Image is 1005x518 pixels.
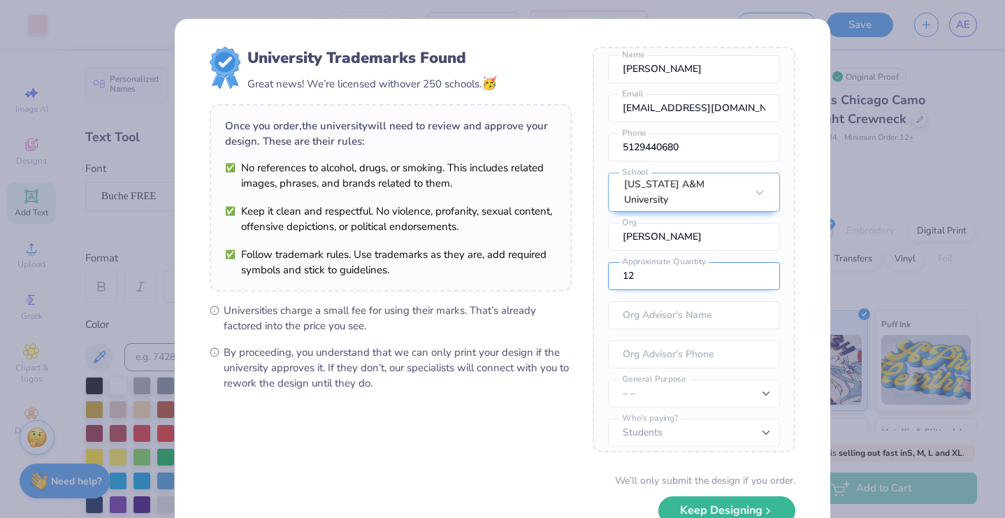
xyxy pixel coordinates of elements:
[608,223,780,251] input: Org
[210,47,240,89] img: license-marks-badge.png
[615,473,795,488] div: We’ll only submit the design if you order.
[225,247,556,278] li: Follow trademark rules. Use trademarks as they are, add required symbols and stick to guidelines.
[224,303,572,333] span: Universities charge a small fee for using their marks. That’s already factored into the price you...
[247,47,497,69] div: University Trademarks Found
[482,75,497,92] span: 🥳
[247,74,497,93] div: Great news! We’re licensed with over 250 schools.
[624,177,746,208] div: [US_STATE] A&M University
[608,262,780,290] input: Approximate Quantity
[225,118,556,149] div: Once you order, the university will need to review and approve your design. These are their rules:
[608,340,780,368] input: Org Advisor's Phone
[608,94,780,122] input: Email
[608,134,780,161] input: Phone
[608,301,780,329] input: Org Advisor's Name
[225,203,556,234] li: Keep it clean and respectful. No violence, profanity, sexual content, offensive depictions, or po...
[225,160,556,191] li: No references to alcohol, drugs, or smoking. This includes related images, phrases, and brands re...
[608,55,780,83] input: Name
[224,345,572,391] span: By proceeding, you understand that we can only print your design if the university approves it. I...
